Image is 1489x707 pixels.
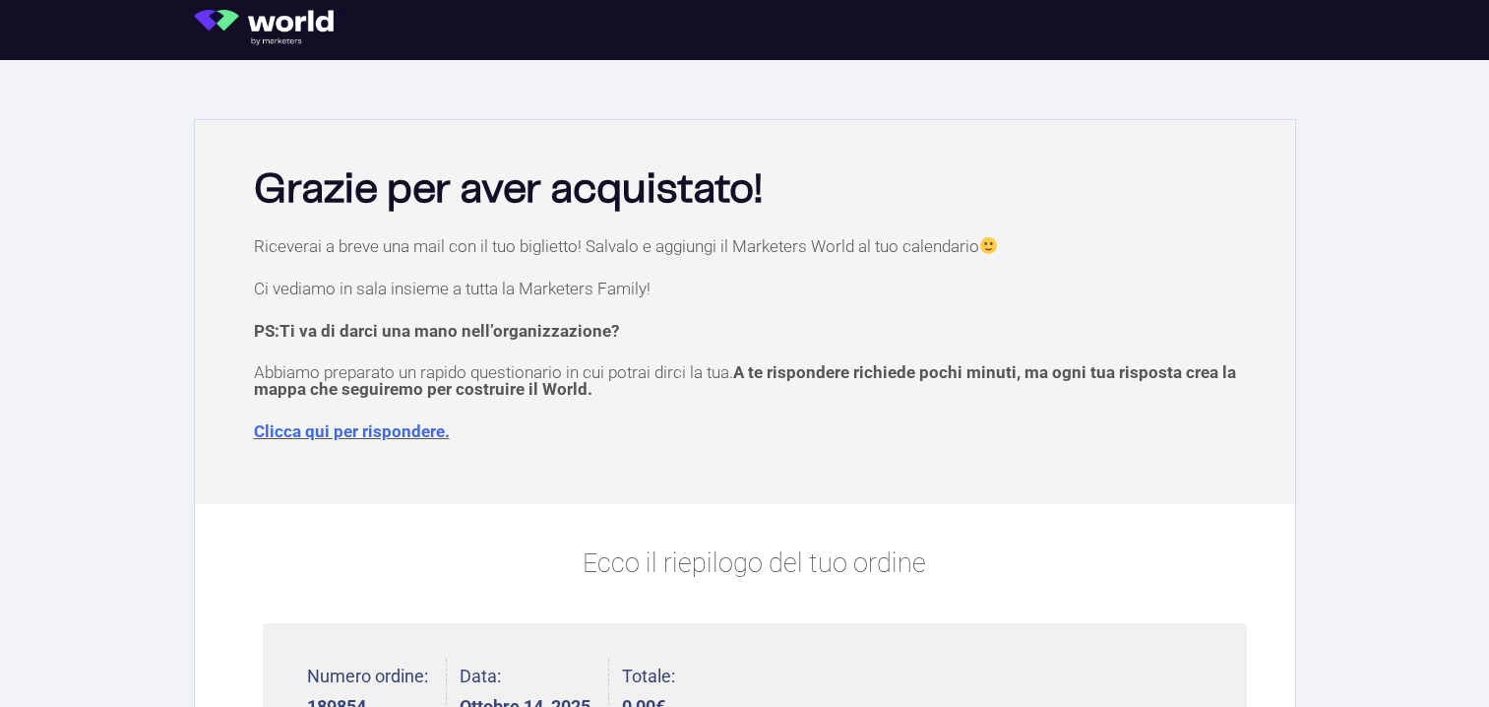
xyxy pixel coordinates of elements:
span: Ti va di darci una mano nell’organizzazione? [279,321,619,341]
p: Ecco il riepilogo del tuo ordine [263,544,1247,584]
a: Clicca qui per rispondere. [254,421,450,441]
p: Abbiamo preparato un rapido questionario in cui potrai dirci la tua. [254,364,1256,398]
p: Ci vediamo in sala insieme a tutta la Marketers Family! [254,281,1256,297]
iframe: Customerly Messenger Launcher [16,630,75,689]
p: Riceverai a breve una mail con il tuo biglietto! Salvalo e aggiungi il Marketers World al tuo cal... [254,237,1256,255]
img: 🙂 [980,237,997,254]
strong: PS: [254,321,619,341]
b: Grazie per aver acquistato! [254,170,763,210]
span: A te rispondere richiede pochi minuti, ma ogni tua risposta crea la mappa che seguiremo per costr... [254,362,1236,399]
